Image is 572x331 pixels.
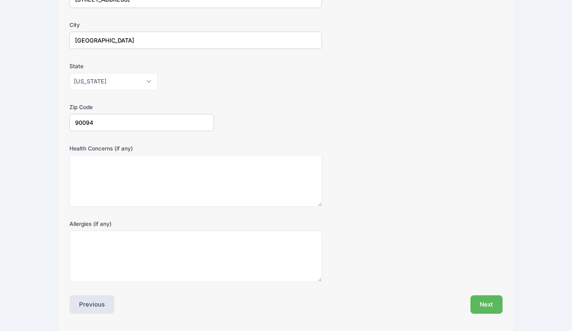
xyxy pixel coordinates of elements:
label: City [69,21,214,29]
input: xxxxx [69,114,214,131]
label: Health Concerns (if any) [69,144,214,152]
button: Next [470,295,503,314]
button: Previous [69,295,114,314]
label: Zip Code [69,103,214,111]
label: State [69,62,214,70]
label: Allergies (if any) [69,220,214,228]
